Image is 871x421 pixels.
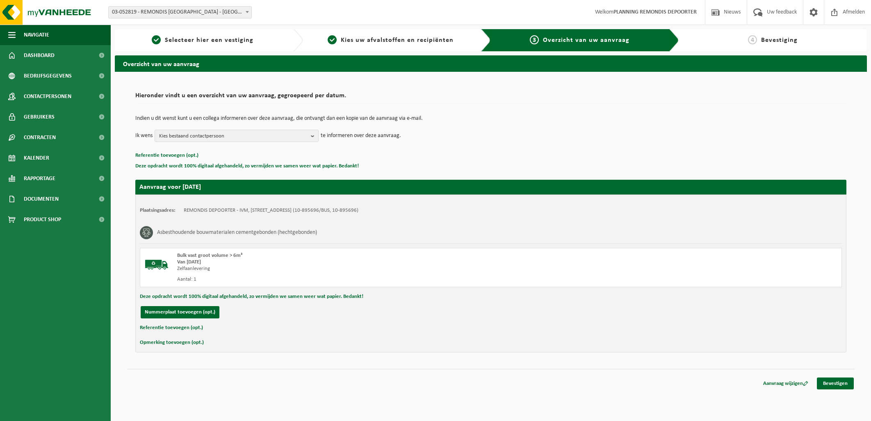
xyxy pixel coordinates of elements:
div: Zelfaanlevering [177,265,524,272]
p: Indien u dit wenst kunt u een collega informeren over deze aanvraag, die ontvangt dan een kopie v... [135,116,846,121]
strong: Plaatsingsadres: [140,208,176,213]
span: Gebruikers [24,107,55,127]
span: Dashboard [24,45,55,66]
span: Kies uw afvalstoffen en recipiënten [341,37,454,43]
span: Contactpersonen [24,86,71,107]
span: 2 [328,35,337,44]
span: 1 [152,35,161,44]
span: Kies bestaand contactpersoon [159,130,308,142]
button: Referentie toevoegen (opt.) [135,150,198,161]
p: te informeren over deze aanvraag. [321,130,401,142]
span: Selecteer hier een vestiging [165,37,253,43]
span: Rapportage [24,168,55,189]
span: 03-052819 - REMONDIS WEST-VLAANDEREN - OOSTENDE [108,6,252,18]
button: Opmerking toevoegen (opt.) [140,337,204,348]
button: Deze opdracht wordt 100% digitaal afgehandeld, zo vermijden we samen weer wat papier. Bedankt! [140,291,363,302]
span: 03-052819 - REMONDIS WEST-VLAANDEREN - OOSTENDE [109,7,251,18]
img: BL-SO-LV.png [144,252,169,277]
h3: Asbesthoudende bouwmaterialen cementgebonden (hechtgebonden) [157,226,317,239]
span: Overzicht van uw aanvraag [543,37,629,43]
td: REMONDIS DEPOORTER - IVM, [STREET_ADDRESS] (10-895696/BUS, 10-895696) [184,207,358,214]
strong: Aanvraag voor [DATE] [139,184,201,190]
button: Referentie toevoegen (opt.) [140,323,203,333]
a: 2Kies uw afvalstoffen en recipiënten [307,35,475,45]
strong: PLANNING REMONDIS DEPOORTER [613,9,697,15]
span: Bedrijfsgegevens [24,66,72,86]
a: 1Selecteer hier een vestiging [119,35,287,45]
h2: Hieronder vindt u een overzicht van uw aanvraag, gegroepeerd per datum. [135,92,846,103]
button: Kies bestaand contactpersoon [155,130,319,142]
span: 4 [748,35,757,44]
span: Bulk vast groot volume > 6m³ [177,253,242,258]
span: Bevestiging [761,37,798,43]
button: Deze opdracht wordt 100% digitaal afgehandeld, zo vermijden we samen weer wat papier. Bedankt! [135,161,359,172]
button: Nummerplaat toevoegen (opt.) [141,306,219,318]
a: Aanvraag wijzigen [757,378,814,389]
p: Ik wens [135,130,153,142]
strong: Van [DATE] [177,259,201,265]
span: Contracten [24,127,56,148]
div: Aantal: 1 [177,276,524,283]
span: Navigatie [24,25,49,45]
span: Product Shop [24,209,61,230]
h2: Overzicht van uw aanvraag [115,55,867,71]
span: Documenten [24,189,59,209]
span: Kalender [24,148,49,168]
a: Bevestigen [817,378,854,389]
span: 3 [530,35,539,44]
